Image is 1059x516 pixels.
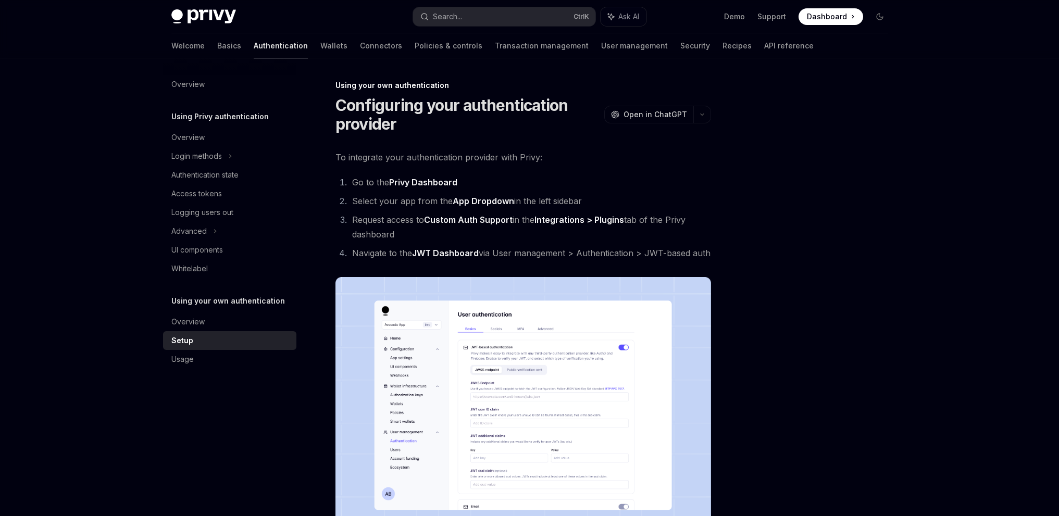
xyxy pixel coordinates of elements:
[724,11,745,22] a: Demo
[412,248,479,259] a: JWT Dashboard
[163,184,296,203] a: Access tokens
[171,316,205,328] div: Overview
[163,350,296,369] a: Usage
[171,78,205,91] div: Overview
[534,215,624,225] a: Integrations > Plugins
[171,295,285,307] h5: Using your own authentication
[424,215,513,225] strong: Custom Auth Support
[171,225,207,237] div: Advanced
[171,353,194,366] div: Usage
[171,187,222,200] div: Access tokens
[807,11,847,22] span: Dashboard
[171,169,239,181] div: Authentication state
[601,7,646,26] button: Ask AI
[413,7,595,26] button: Search...CtrlK
[171,244,223,256] div: UI components
[163,166,296,184] a: Authentication state
[604,106,693,123] button: Open in ChatGPT
[163,75,296,94] a: Overview
[320,33,347,58] a: Wallets
[171,110,269,123] h5: Using Privy authentication
[433,10,462,23] div: Search...
[335,80,711,91] div: Using your own authentication
[389,177,457,188] a: Privy Dashboard
[171,33,205,58] a: Welcome
[335,96,600,133] h1: Configuring your authentication provider
[757,11,786,22] a: Support
[163,312,296,331] a: Overview
[171,131,205,144] div: Overview
[171,334,193,347] div: Setup
[349,246,711,260] li: Navigate to the via User management > Authentication > JWT-based auth
[171,9,236,24] img: dark logo
[799,8,863,25] a: Dashboard
[217,33,241,58] a: Basics
[360,33,402,58] a: Connectors
[349,212,711,242] li: Request access to in the tab of the Privy dashboard
[163,331,296,350] a: Setup
[764,33,814,58] a: API reference
[618,11,639,22] span: Ask AI
[574,12,589,21] span: Ctrl K
[171,150,222,162] div: Login methods
[171,262,208,275] div: Whitelabel
[163,241,296,259] a: UI components
[601,33,668,58] a: User management
[415,33,482,58] a: Policies & controls
[389,177,457,187] strong: Privy Dashboard
[335,150,711,165] span: To integrate your authentication provider with Privy:
[349,175,711,190] li: Go to the
[254,33,308,58] a: Authentication
[163,259,296,278] a: Whitelabel
[624,109,687,120] span: Open in ChatGPT
[163,128,296,147] a: Overview
[495,33,589,58] a: Transaction management
[453,196,514,206] strong: App Dropdown
[163,203,296,222] a: Logging users out
[871,8,888,25] button: Toggle dark mode
[171,206,233,219] div: Logging users out
[680,33,710,58] a: Security
[349,194,711,208] li: Select your app from the in the left sidebar
[722,33,752,58] a: Recipes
